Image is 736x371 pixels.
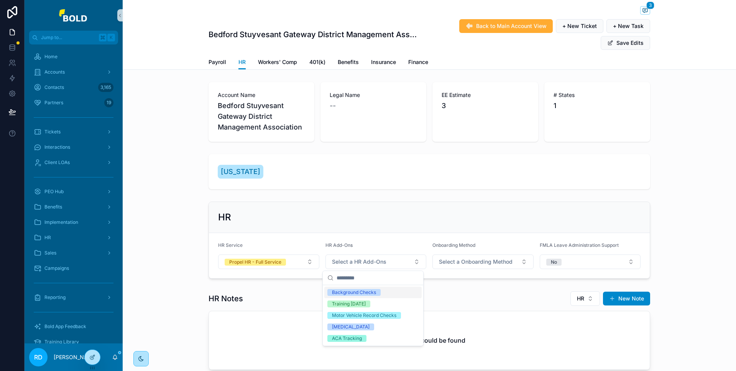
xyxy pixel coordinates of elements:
div: Propel HR - Full Service [229,259,281,266]
span: Interactions [44,144,70,150]
div: Training [DATE] [332,300,366,307]
button: 3 [640,6,650,16]
h2: HR [218,211,231,223]
a: Implementation [29,215,118,229]
span: HR [44,235,51,241]
div: 19 [104,98,113,107]
h1: HR Notes [209,293,243,304]
a: HR [29,231,118,245]
h1: Bedford Stuyvesant Gateway District Management Association [209,29,420,40]
span: [US_STATE] [221,166,260,177]
span: Implementation [44,219,78,225]
span: FMLA Leave Administration Support [540,242,619,248]
button: New Note [603,292,650,305]
span: Finance [408,58,428,66]
p: [PERSON_NAME] [54,353,98,361]
div: No [551,259,557,266]
a: [US_STATE] [218,165,263,179]
div: Motor Vehicle Record Checks [332,312,396,319]
a: Contacts3,165 [29,80,118,94]
span: Account Name [218,91,305,99]
span: HR Service [218,242,243,248]
span: HR [577,295,584,302]
button: + New Ticket [556,19,603,33]
span: + New Task [613,22,644,30]
span: EE Estimate [442,91,529,99]
span: Benefits [338,58,359,66]
div: Suggestions [323,285,423,346]
span: HR Add-Ons [325,242,353,248]
span: Payroll [209,58,226,66]
span: Bold App Feedback [44,323,86,330]
span: Tickets [44,129,61,135]
span: Home [44,54,58,60]
a: Home [29,50,118,64]
a: Bold App Feedback [29,320,118,333]
span: RD [34,353,43,362]
div: [MEDICAL_DATA] [332,323,370,330]
span: Onboarding Method [432,242,475,248]
a: PEO Hub [29,185,118,199]
button: Select Button [540,254,641,269]
span: PEO Hub [44,189,64,195]
button: Select Button [570,291,600,306]
span: Sales [44,250,56,256]
img: App logo [59,9,88,21]
a: Workers' Comp [258,55,297,71]
span: HR [238,58,246,66]
a: Client LOAs [29,156,118,169]
span: Jump to... [41,34,96,41]
a: Training Library [29,335,118,349]
a: Benefits [29,200,118,214]
div: scrollable content [25,44,123,343]
span: Contacts [44,84,64,90]
span: K [108,34,114,41]
div: Background Checks [332,289,376,296]
span: Training Library [44,339,79,345]
button: Jump to...K [29,31,118,44]
span: # States [554,91,641,99]
div: 3,165 [98,83,113,92]
span: -- [330,100,336,111]
span: Insurance [371,58,396,66]
span: Select a Onboarding Method [439,258,513,266]
span: Select a HR Add-Ons [332,258,386,266]
span: Campaigns [44,265,69,271]
a: Partners19 [29,96,118,110]
span: Partners [44,100,63,106]
button: + New Task [606,19,650,33]
a: HR [238,55,246,70]
span: Back to Main Account View [476,22,547,30]
button: Save Edits [601,36,650,50]
span: Legal Name [330,91,417,99]
a: Insurance [371,55,396,71]
span: Benefits [44,204,62,210]
span: Bedford Stuyvesant Gateway District Management Association [218,100,305,133]
a: Campaigns [29,261,118,275]
a: Payroll [209,55,226,71]
a: Benefits [338,55,359,71]
span: 3 [646,2,654,9]
span: Client LOAs [44,159,70,166]
span: 3 [442,100,529,111]
span: + New Ticket [562,22,597,30]
a: Tickets [29,125,118,139]
h2: No items could be found [394,336,465,345]
span: 401(k) [309,58,325,66]
a: Finance [408,55,428,71]
a: Accounts [29,65,118,79]
button: Back to Main Account View [459,19,553,33]
span: 1 [554,100,641,111]
button: Select Button [432,254,534,269]
button: Select Button [325,254,427,269]
a: Sales [29,246,118,260]
span: Workers' Comp [258,58,297,66]
span: Accounts [44,69,65,75]
a: Interactions [29,140,118,154]
a: Reporting [29,291,118,304]
a: 401(k) [309,55,325,71]
div: ACA Tracking [332,335,362,342]
button: Select Button [218,254,319,269]
span: Reporting [44,294,66,300]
